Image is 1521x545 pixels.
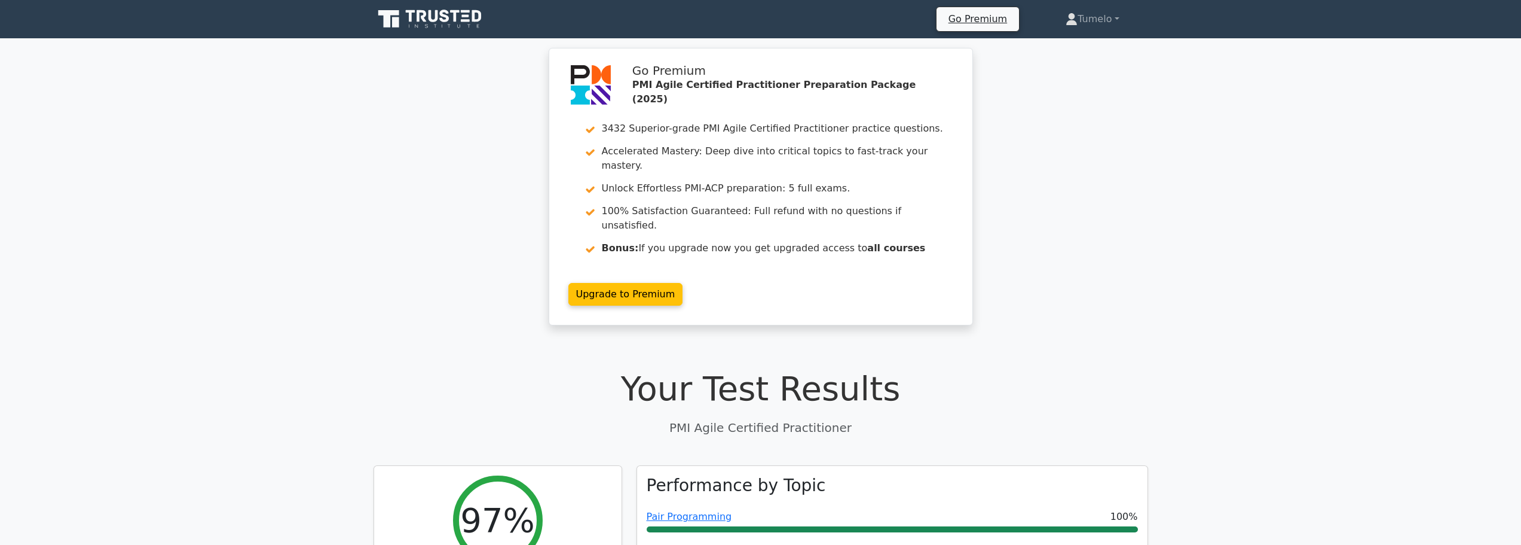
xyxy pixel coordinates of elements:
[568,283,683,306] a: Upgrade to Premium
[1037,7,1147,31] a: Tumelo
[374,369,1148,409] h1: Your Test Results
[647,511,732,522] a: Pair Programming
[647,476,826,496] h3: Performance by Topic
[941,11,1014,27] a: Go Premium
[1110,510,1138,524] span: 100%
[460,500,534,540] h2: 97%
[374,419,1148,437] p: PMI Agile Certified Practitioner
